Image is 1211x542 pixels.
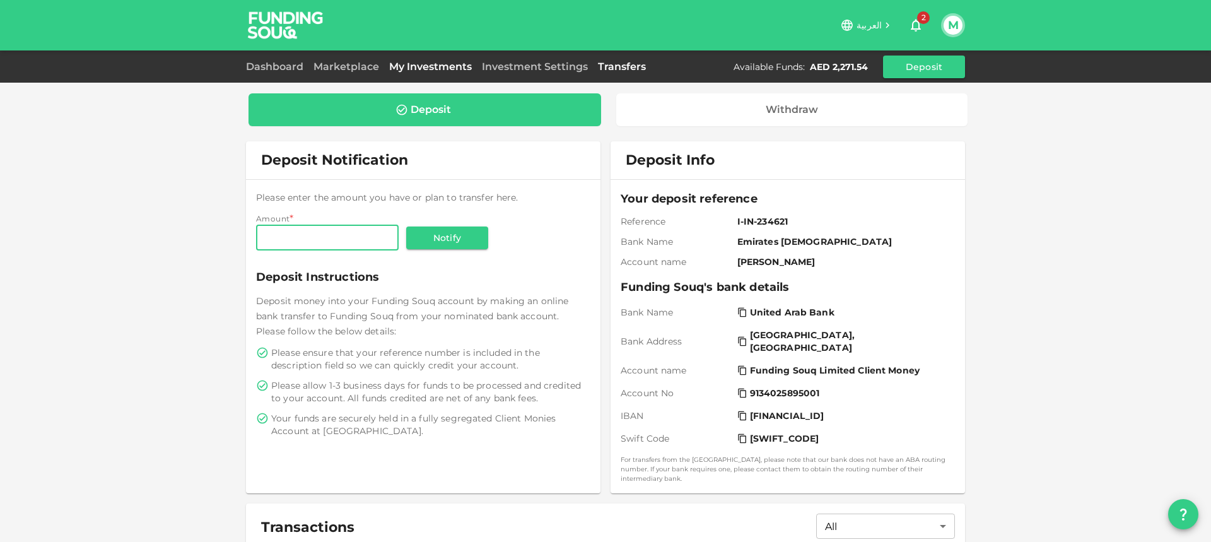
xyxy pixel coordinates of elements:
span: Emirates [DEMOGRAPHIC_DATA] [737,235,950,248]
a: Marketplace [308,61,384,73]
a: Dashboard [246,61,308,73]
div: All [816,514,955,539]
span: Account name [621,364,732,377]
div: Available Funds : [734,61,805,73]
a: My Investments [384,61,477,73]
button: Deposit [883,56,965,78]
span: Please enter the amount you have or plan to transfer here. [256,192,518,203]
span: Amount [256,214,290,223]
span: 2 [917,11,930,24]
button: Notify [406,227,488,249]
button: M [944,16,962,35]
a: Investment Settings [477,61,593,73]
span: Deposit Info [626,151,715,169]
div: Withdraw [766,103,818,116]
span: [GEOGRAPHIC_DATA], [GEOGRAPHIC_DATA] [750,329,947,354]
span: العربية [857,20,882,31]
span: I-IN-234621 [737,215,950,228]
span: Deposit money into your Funding Souq account by making an online bank transfer to Funding Souq fr... [256,295,568,337]
span: Your deposit reference [621,190,955,208]
span: Bank Address [621,335,732,348]
span: Deposit Notification [261,151,408,168]
a: Deposit [249,93,601,126]
a: Withdraw [616,93,968,126]
span: Reference [621,215,732,228]
span: Please allow 1-3 business days for funds to be processed and credited to your account. All funds ... [271,379,588,404]
span: [SWIFT_CODE] [750,432,819,445]
span: United Arab Bank [750,306,834,319]
span: Funding Souq's bank details [621,278,955,296]
span: [FINANCIAL_ID] [750,409,824,422]
span: Bank Name [621,306,732,319]
span: [PERSON_NAME] [737,256,950,268]
a: Transfers [593,61,651,73]
span: IBAN [621,409,732,422]
button: 2 [903,13,928,38]
span: Swift Code [621,432,732,445]
span: Funding Souq Limited Client Money [750,364,920,377]
span: Account name [621,256,732,268]
span: Please ensure that your reference number is included in the description field so we can quickly c... [271,346,588,372]
small: For transfers from the [GEOGRAPHIC_DATA], please note that our bank does not have an ABA routing ... [621,455,955,483]
span: Your funds are securely held in a fully segregated Client Monies Account at [GEOGRAPHIC_DATA]. [271,412,588,437]
span: Bank Name [621,235,732,248]
span: Account No [621,387,732,399]
input: amount [256,225,399,250]
span: Transactions [261,519,354,536]
div: Deposit [411,103,451,116]
button: question [1168,499,1198,529]
span: 9134025895001 [750,387,820,399]
div: AED 2,271.54 [810,61,868,73]
span: Deposit Instructions [256,268,590,286]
